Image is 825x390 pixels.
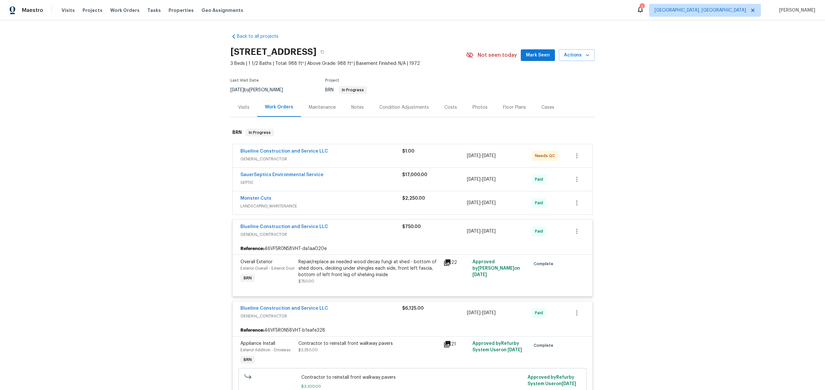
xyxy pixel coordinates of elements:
span: - [467,200,496,206]
span: [DATE] [482,229,496,234]
span: [DATE] [482,154,496,158]
span: Contractor to reinstall front walkway pavers [301,374,524,381]
span: $1.00 [402,149,414,154]
span: GENERAL_CONTRACTOR [240,156,402,162]
span: Paid [535,310,546,316]
span: $750.00 [298,279,314,283]
b: Reference: [240,245,264,252]
a: Back to all projects [230,33,292,40]
span: [DATE] [467,201,480,205]
span: Complete [534,342,556,349]
div: 46VF5R0N58VHT-b1eafe328 [233,325,592,336]
span: Paid [535,200,546,206]
span: BRN [325,88,367,92]
span: In Progress [339,88,366,92]
span: Approved by [PERSON_NAME] on [472,260,520,277]
div: Floor Plans [503,104,526,111]
div: 21 [443,340,469,348]
span: Actions [564,51,589,59]
span: Paid [535,228,546,235]
span: $6,125.00 [402,306,424,311]
span: GENERAL_CONTRACTOR [240,231,402,238]
button: Actions [559,49,595,61]
span: BRN [241,356,254,363]
span: $750.00 [402,225,421,229]
span: Appliance Install [240,341,275,346]
span: [DATE] [467,311,480,315]
a: Blueline Construction and Service LLC [240,149,328,154]
span: In Progress [246,129,273,136]
span: Approved by Refurby System User on [528,375,576,386]
b: Reference: [240,327,264,334]
span: Tasks [147,8,161,13]
div: Repair/replace as needed wood decay fungi at shed - bottom of shed doors, decking under shingles ... [298,259,440,278]
span: GENERAL_CONTRACTOR [240,313,402,319]
span: Projects [82,7,102,14]
div: 46VF5R0N58VHT-da1aa020e [233,243,592,255]
span: $17,000.00 [402,173,427,177]
div: 22 [443,259,469,266]
span: Needs QC [535,153,558,159]
button: Mark Seen [521,49,555,61]
div: Cases [541,104,554,111]
div: Costs [444,104,457,111]
span: Last Visit Date [230,78,259,82]
span: Geo Assignments [201,7,243,14]
span: [DATE] [482,201,496,205]
span: [GEOGRAPHIC_DATA], [GEOGRAPHIC_DATA] [655,7,746,14]
h2: [STREET_ADDRESS] [230,49,316,55]
span: $3,100.00 [301,383,524,390]
span: Overall Exterior [240,260,273,264]
span: [DATE] [482,177,496,182]
h6: BRN [232,129,242,136]
span: [DATE] [482,311,496,315]
span: $3,350.00 [298,348,318,352]
span: [DATE] [467,229,480,234]
span: Maestro [22,7,43,14]
span: Visits [62,7,75,14]
div: 1 [640,4,644,10]
div: BRN In Progress [230,122,595,143]
span: $2,250.00 [402,196,425,201]
span: [DATE] [562,382,576,386]
span: [PERSON_NAME] [776,7,815,14]
a: SauerSeptics Environmental Service [240,173,324,177]
div: Contractor to reinstall front walkway pavers [298,340,440,347]
span: [DATE] [230,88,244,92]
span: - [467,310,496,316]
button: Copy Address [316,46,328,58]
span: BRN [241,275,254,281]
span: Project [325,78,339,82]
span: - [467,176,496,183]
span: 3 Beds | 1 1/2 Baths | Total: 988 ft² | Above Grade: 988 ft² | Basement Finished: N/A | 1972 [230,60,466,67]
span: Work Orders [110,7,140,14]
span: SEPTIC [240,179,402,186]
span: Paid [535,176,546,183]
span: [DATE] [508,348,522,352]
span: Complete [534,261,556,267]
span: Properties [169,7,194,14]
div: Photos [472,104,488,111]
div: by [PERSON_NAME] [230,86,291,94]
div: Work Orders [265,104,293,110]
span: [DATE] [472,273,487,277]
span: Exterior Overall - Exterior Door [240,266,295,270]
span: Exterior Addition - Driveway [240,348,291,352]
span: Approved by Refurby System User on [472,341,522,352]
a: Monster Cuts [240,196,271,201]
div: Notes [351,104,364,111]
div: Visits [238,104,249,111]
div: Condition Adjustments [379,104,429,111]
span: Not seen today [478,52,517,58]
span: [DATE] [467,177,480,182]
a: Blueline Construction and Service LLC [240,306,328,311]
div: Maintenance [309,104,336,111]
span: - [467,153,496,159]
span: - [467,228,496,235]
span: [DATE] [467,154,480,158]
span: Mark Seen [526,51,550,59]
a: Blueline Construction and Service LLC [240,225,328,229]
span: LANDSCAPING_MAINTENANCE [240,203,402,209]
